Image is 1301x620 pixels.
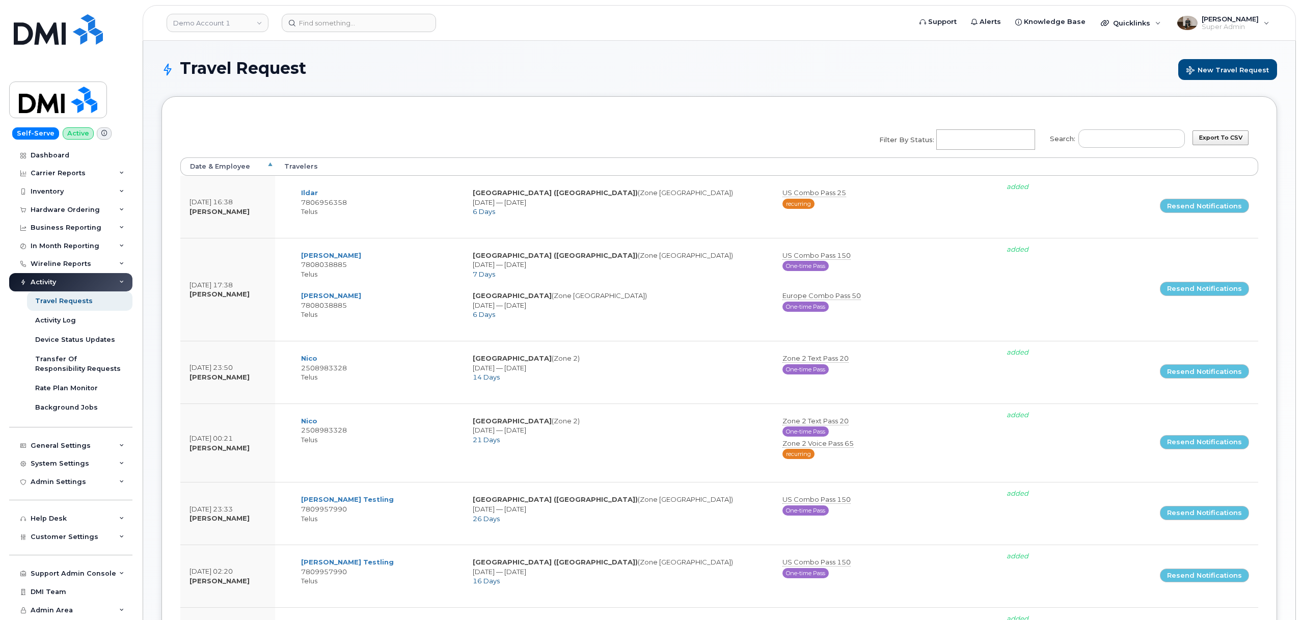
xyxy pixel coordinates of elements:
span: Zone 2 Text Pass 20 [782,354,849,363]
h1: Travel Request [161,59,1277,80]
label: Search: [1043,123,1185,151]
strong: [GEOGRAPHIC_DATA] ([GEOGRAPHIC_DATA]) [473,495,638,503]
span: 30 days pass [782,261,829,271]
td: 7809957990 Telus [292,489,464,529]
td: [DATE] 02:20 [180,545,275,607]
span: 30 days pass [782,568,829,578]
strong: [GEOGRAPHIC_DATA] [473,291,552,300]
span: US Combo Pass 150 [782,495,851,504]
strong: [PERSON_NAME] [189,207,250,215]
a: Resend Notifications [1160,282,1249,296]
span: New Travel Request [1186,66,1269,76]
a: [PERSON_NAME] [301,251,361,259]
a: [PERSON_NAME] [301,291,361,300]
td: [DATE] 23:33 [180,482,275,545]
span: 30 days pass [782,364,829,374]
strong: [GEOGRAPHIC_DATA] ([GEOGRAPHIC_DATA]) [473,188,638,197]
i: added [1007,348,1028,356]
a: [PERSON_NAME] Testling [301,558,394,566]
span: 30 days pass [782,302,829,312]
td: (Zone 2) [DATE] — [DATE] [464,410,774,467]
span: 30 days pass [782,505,829,516]
a: Resend Notifications [1160,364,1249,379]
a: Resend Notifications [1160,199,1249,213]
span: Recurring (AUTO renewal every 30 days) [782,199,815,209]
input: Filter by Status: [937,130,1032,149]
td: (Zone [GEOGRAPHIC_DATA]) [DATE] — [DATE] [464,182,774,223]
td: 7806956358 Telus [292,182,464,223]
span: 7 Days [473,270,495,278]
span: 26 Days [473,515,500,523]
span: 16 Days [473,577,500,585]
strong: [PERSON_NAME] [189,373,250,381]
strong: [PERSON_NAME] [189,290,250,298]
i: added [1007,182,1028,191]
a: Ildar [301,188,318,197]
span: 21 Days [473,436,500,444]
span: US Combo Pass 25 [782,188,846,197]
td: (Zone [GEOGRAPHIC_DATA]) [DATE] — [DATE] [464,245,774,285]
td: [DATE] 17:38 [180,238,275,341]
span: 30 days pass [782,426,829,437]
a: [PERSON_NAME] Testling [301,495,394,503]
i: added [1007,552,1028,560]
a: Nico [301,417,317,425]
strong: [GEOGRAPHIC_DATA] ([GEOGRAPHIC_DATA]) [473,251,638,259]
strong: [PERSON_NAME] [189,514,250,522]
a: Resend Notifications [1160,506,1249,520]
td: 7809957990 Telus [292,551,464,592]
input: Search: [1078,129,1185,148]
span: 6 Days [473,207,495,215]
span: Zone 2 Voice Pass 65 [782,439,854,448]
td: [DATE] 23:50 [180,341,275,403]
span: Filter by Status: [879,135,934,145]
td: (Zone [GEOGRAPHIC_DATA]) [DATE] — [DATE] [464,489,774,529]
strong: [GEOGRAPHIC_DATA] [473,354,552,362]
td: (Zone [GEOGRAPHIC_DATA]) [DATE] — [DATE] [464,551,774,592]
td: [DATE] 00:21 [180,403,275,482]
th: Date &amp; Employee: activate to sort column descending [180,157,275,176]
span: 6 Days [473,310,495,318]
strong: [GEOGRAPHIC_DATA] [473,417,552,425]
a: Resend Notifications [1160,569,1249,583]
td: 2508983328 Telus [292,347,464,388]
span: US Combo Pass 150 [782,251,851,260]
td: (Zone [GEOGRAPHIC_DATA]) [DATE] — [DATE] [464,285,774,326]
span: US Combo Pass 150 [782,558,851,567]
td: (Zone 2) [DATE] — [DATE] [464,347,774,388]
td: 7808038885 Telus [292,285,464,326]
th: Travelers: activate to sort column ascending [275,157,1151,176]
strong: [GEOGRAPHIC_DATA] ([GEOGRAPHIC_DATA]) [473,558,638,566]
td: 2508983328 Telus [292,410,464,467]
button: New Travel Request [1178,59,1277,80]
span: Recurring (AUTO renewal every 30 days) [782,449,815,459]
span: Europe Combo Pass 50 [782,291,861,300]
i: added [1007,245,1028,253]
td: [DATE] 16:38 [180,176,275,238]
td: 7808038885 Telus [292,245,464,285]
span: 14 Days [473,373,500,381]
span: Zone 2 Text Pass 20 [782,417,849,425]
strong: [PERSON_NAME] [189,444,250,452]
strong: [PERSON_NAME] [189,577,250,585]
th: : activate to sort column ascending [1151,157,1258,176]
span: Export to CSV [1199,134,1242,141]
i: added [1007,411,1028,419]
a: Resend Notifications [1160,435,1249,449]
a: Nico [301,354,317,362]
i: added [1007,489,1028,497]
